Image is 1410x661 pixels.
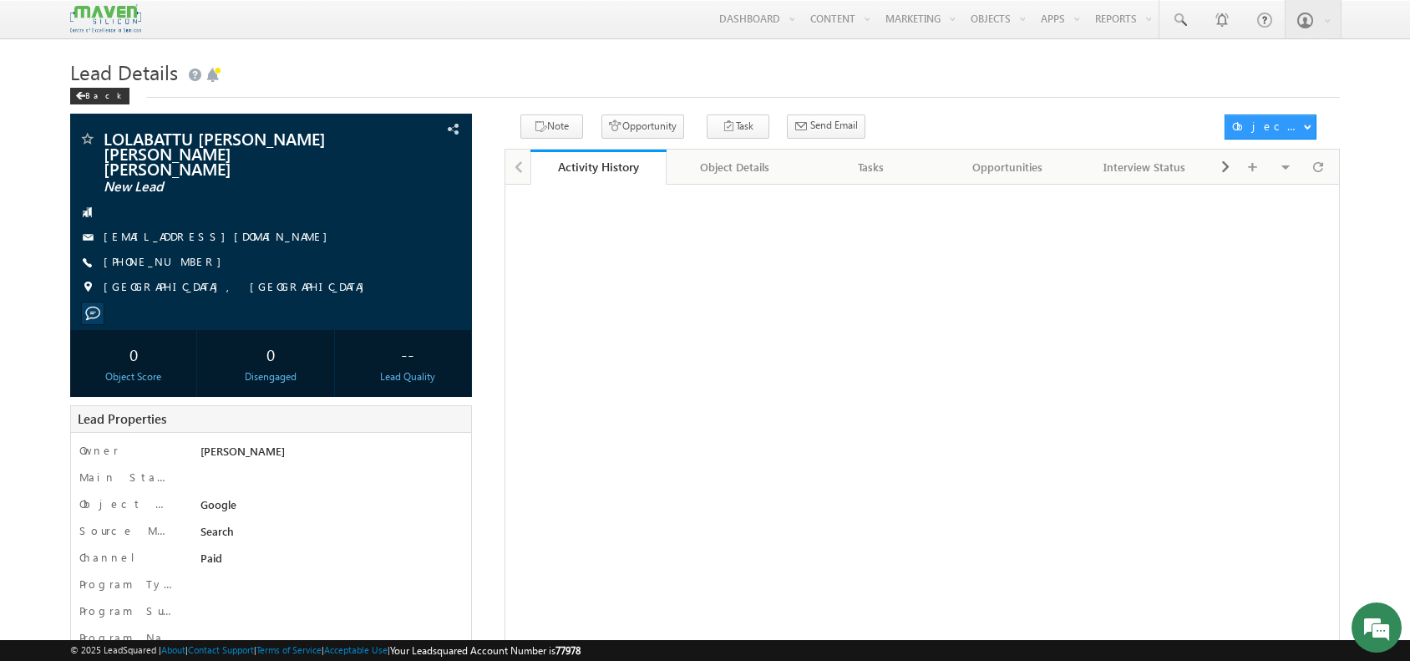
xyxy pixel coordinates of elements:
[70,643,581,658] span: © 2025 LeadSquared | | | | |
[804,150,941,185] a: Tasks
[707,114,769,139] button: Task
[70,88,129,104] div: Back
[200,444,285,458] span: [PERSON_NAME]
[1090,157,1199,177] div: Interview Status
[70,58,178,85] span: Lead Details
[601,114,684,139] button: Opportunity
[543,159,655,175] div: Activity History
[349,369,467,384] div: Lead Quality
[79,523,176,538] label: Source Medium
[196,523,457,547] div: Search
[324,644,388,655] a: Acceptable Use
[520,114,583,139] button: Note
[79,577,176,592] label: Program Type
[70,87,138,101] a: Back
[953,157,1062,177] div: Opportunities
[810,118,858,133] span: Send Email
[79,496,176,511] label: Object Source
[79,630,176,645] label: Program Name
[530,150,667,185] a: Activity History
[79,470,176,485] label: Main Stage
[1232,119,1303,134] div: Object Actions
[74,369,192,384] div: Object Score
[667,150,804,185] a: Object Details
[1225,114,1316,140] button: Object Actions
[212,338,330,369] div: 0
[390,644,581,657] span: Your Leadsquared Account Number is
[188,644,254,655] a: Contact Support
[1077,150,1214,185] a: Interview Status
[196,496,457,520] div: Google
[555,644,581,657] span: 77978
[79,550,148,565] label: Channel
[212,369,330,384] div: Disengaged
[70,4,140,33] img: Custom Logo
[104,179,353,196] span: New Lead
[817,157,926,177] div: Tasks
[74,338,192,369] div: 0
[680,157,789,177] div: Object Details
[79,443,119,458] label: Owner
[78,410,166,427] span: Lead Properties
[104,279,373,296] span: [GEOGRAPHIC_DATA], [GEOGRAPHIC_DATA]
[256,644,322,655] a: Terms of Service
[196,550,457,573] div: Paid
[104,254,230,271] span: [PHONE_NUMBER]
[161,644,185,655] a: About
[940,150,1077,185] a: Opportunities
[349,338,467,369] div: --
[79,603,176,618] label: Program SubType
[787,114,865,139] button: Send Email
[104,229,336,243] a: [EMAIL_ADDRESS][DOMAIN_NAME]
[104,130,353,175] span: LOLABATTU [PERSON_NAME] [PERSON_NAME] [PERSON_NAME]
